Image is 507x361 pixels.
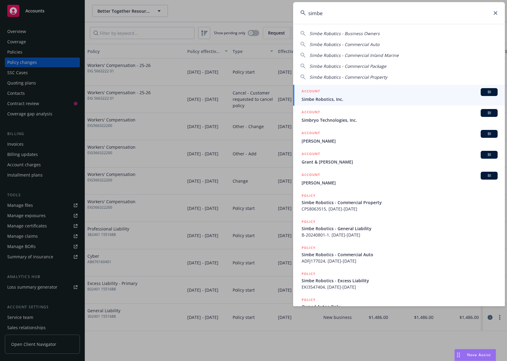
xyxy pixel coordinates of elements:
[293,293,505,320] a: POLICYOwned Autos Only
[302,172,320,179] h5: ACCOUNT
[293,127,505,147] a: ACCOUNTBI[PERSON_NAME]
[302,193,316,199] h5: POLICY
[293,241,505,267] a: POLICYSimbe Robotics - Commercial AutoADFJ177024, [DATE]-[DATE]
[454,349,496,361] button: Nova Assist
[302,225,498,232] span: Simbe Robotics - General Liability
[302,88,320,95] h5: ACCOUNT
[302,117,498,123] span: Simbryo Technologies, Inc.
[302,277,498,284] span: Simbe Robotics - Excess Liability
[293,168,505,189] a: ACCOUNTBI[PERSON_NAME]
[309,74,387,80] span: Simbe Robotics - Commercial Property
[302,96,498,102] span: Simbe Robotics, Inc.
[302,109,320,116] h5: ACCOUNT
[293,85,505,106] a: ACCOUNTBISimbe Robotics, Inc.
[309,52,399,58] span: Simbe Robotics - Commercial Inland Marine
[293,215,505,241] a: POLICYSimbe Robotics - General LiabilityB-20240801-1, [DATE]-[DATE]
[467,352,491,357] span: Nova Assist
[302,251,498,258] span: Simbe Robotics - Commercial Auto
[293,2,505,24] input: Search...
[302,271,316,277] h5: POLICY
[483,173,495,178] span: BI
[483,131,495,137] span: BI
[309,31,380,36] span: Simbe Robotics - Business Owners
[302,245,316,251] h5: POLICY
[483,110,495,116] span: BI
[302,258,498,264] span: ADFJ177024, [DATE]-[DATE]
[309,41,379,47] span: Simbe Robotics - Commercial Auto
[302,219,316,225] h5: POLICY
[302,138,498,144] span: [PERSON_NAME]
[302,159,498,165] span: Grant & [PERSON_NAME]
[302,151,320,158] h5: ACCOUNT
[293,147,505,168] a: ACCOUNTBIGrant & [PERSON_NAME]
[455,349,462,361] div: Drag to move
[302,130,320,137] h5: ACCOUNT
[302,206,498,212] span: CPS8063515, [DATE]-[DATE]
[302,199,498,206] span: Simbe Robotics - Commercial Property
[483,89,495,95] span: BI
[293,267,505,293] a: POLICYSimbe Robotics - Excess LiabilityEKI3547404, [DATE]-[DATE]
[302,303,498,310] span: Owned Autos Only
[309,63,386,69] span: Simbe Robotics - Commercial Package
[302,284,498,290] span: EKI3547404, [DATE]-[DATE]
[293,189,505,215] a: POLICYSimbe Robotics - Commercial PropertyCPS8063515, [DATE]-[DATE]
[302,297,316,303] h5: POLICY
[293,106,505,127] a: ACCOUNTBISimbryo Technologies, Inc.
[302,180,498,186] span: [PERSON_NAME]
[302,232,498,238] span: B-20240801-1, [DATE]-[DATE]
[483,152,495,157] span: BI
